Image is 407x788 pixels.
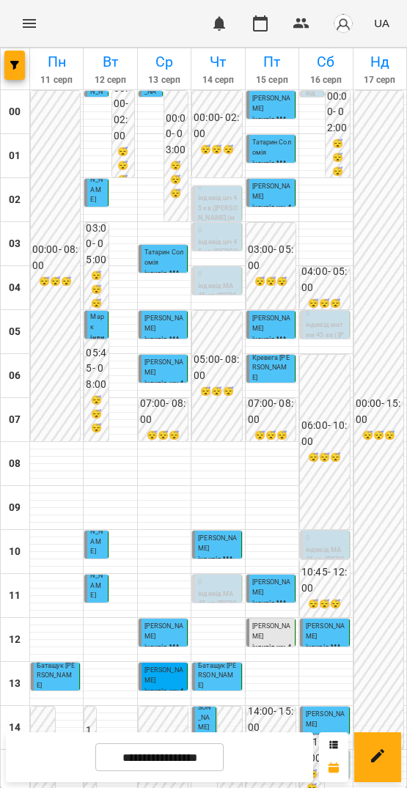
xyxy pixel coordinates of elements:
[252,622,291,640] span: [PERSON_NAME]
[252,95,291,112] span: [PERSON_NAME]
[198,589,238,619] p: індивід МА 45 хв ([PERSON_NAME])
[9,676,21,692] h6: 13
[198,578,238,588] p: 0
[356,51,404,73] h6: Нд
[306,534,345,544] p: 0
[114,81,133,144] h6: 00:00 - 02:00
[90,603,104,652] p: індивід МА 45 хв
[9,236,21,252] h6: 03
[9,104,21,120] h6: 00
[198,226,238,236] p: 0
[252,354,290,381] span: Кревега [PERSON_NAME]
[306,309,345,320] p: 0
[9,544,21,560] h6: 10
[86,73,134,87] h6: 12 серп
[368,10,395,37] button: UA
[86,345,106,393] h6: 05:45 - 08:00
[301,51,350,73] h6: Сб
[356,396,402,427] h6: 00:00 - 15:00
[252,115,292,135] p: індивід МА 45 хв
[9,632,21,648] h6: 12
[198,662,236,689] span: Батащук [PERSON_NAME]
[252,314,291,332] span: [PERSON_NAME]
[9,588,21,604] h6: 11
[90,207,104,257] p: індивід шч 45 хв
[140,396,186,427] h6: 07:00 - 08:00
[144,335,184,355] p: індивід МА 45 хв
[90,559,104,608] p: індивід МА 45 хв
[301,597,348,611] h6: 😴😴😴
[194,51,242,73] h6: Чт
[306,320,345,360] p: індивід матем 45 хв ( [PERSON_NAME] )
[306,643,345,663] p: індивід МА 45 хв
[144,358,183,376] span: [PERSON_NAME]
[144,666,183,684] span: [PERSON_NAME]
[248,704,294,735] h6: 14:00 - 15:00
[327,89,348,136] h6: 00:00 - 02:00
[198,183,238,193] p: 0
[301,73,350,87] h6: 16 серп
[140,73,188,87] h6: 13 серп
[86,269,106,310] h6: 😴😴😴
[86,394,106,435] h6: 😴😴😴
[248,396,294,427] h6: 07:00 - 08:00
[194,385,240,399] h6: 😴😴😴
[198,281,238,312] p: індивід МА 45 хв ([PERSON_NAME])
[194,352,240,383] h6: 05:00 - 08:00
[333,13,353,34] img: avatar_s.png
[252,578,291,596] span: [PERSON_NAME]
[374,15,389,31] span: UA
[252,203,292,223] p: індивід шч 45 хв
[327,137,348,178] h6: 😴😴😴
[356,429,402,443] h6: 😴😴😴
[301,297,348,311] h6: 😴😴😴
[9,368,21,384] h6: 06
[356,73,404,87] h6: 17 серп
[144,643,184,663] p: індивід МА 45 хв
[248,275,294,289] h6: 😴😴😴
[32,275,78,289] h6: 😴😴😴
[32,242,78,273] h6: 00:00 - 08:00
[140,429,186,443] h6: 😴😴😴
[166,111,187,158] h6: 00:00 - 03:00
[9,412,21,428] h6: 07
[12,6,47,41] button: Menu
[194,73,242,87] h6: 14 серп
[198,534,237,552] span: [PERSON_NAME]
[144,248,183,266] span: Татарин Соломія
[114,145,133,186] h6: 😴😴😴
[90,156,103,203] span: [PERSON_NAME]
[306,545,345,575] p: індивід МА 45 хв ([PERSON_NAME] )
[166,159,187,200] h6: 😴😴😴
[252,139,291,156] span: Татарин Соломія
[301,564,348,596] h6: 10:45 - 12:00
[37,662,75,689] span: Батащук [PERSON_NAME]
[9,720,21,736] h6: 14
[9,148,21,164] h6: 01
[198,237,238,268] p: індивід шч 45 хв ([PERSON_NAME])
[252,335,292,355] p: індивід МА 45 хв
[140,51,188,73] h6: Ср
[144,269,184,289] p: індивід МА 45 хв
[301,264,348,295] h6: 04:00 - 05:00
[248,242,294,273] h6: 03:00 - 05:00
[248,429,294,443] h6: 😴😴😴
[252,159,292,179] p: індивід МА 45 хв
[144,622,183,640] span: [PERSON_NAME]
[90,508,103,555] span: [PERSON_NAME]
[248,51,296,73] h6: Пт
[301,451,348,465] h6: 😴😴😴
[252,599,292,619] p: індивід МА 45 хв
[194,110,240,141] h6: 00:00 - 02:00
[306,622,345,640] span: [PERSON_NAME]
[252,643,292,663] p: індивід шч 45 хв
[9,456,21,472] h6: 08
[198,555,238,575] p: індивід МА 45 хв
[301,418,348,449] h6: 06:00 - 10:00
[86,51,134,73] h6: Вт
[144,314,183,332] span: [PERSON_NAME]
[9,280,21,296] h6: 04
[32,73,81,87] h6: 11 серп
[194,143,240,157] h6: 😴😴😴
[198,270,238,280] p: 0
